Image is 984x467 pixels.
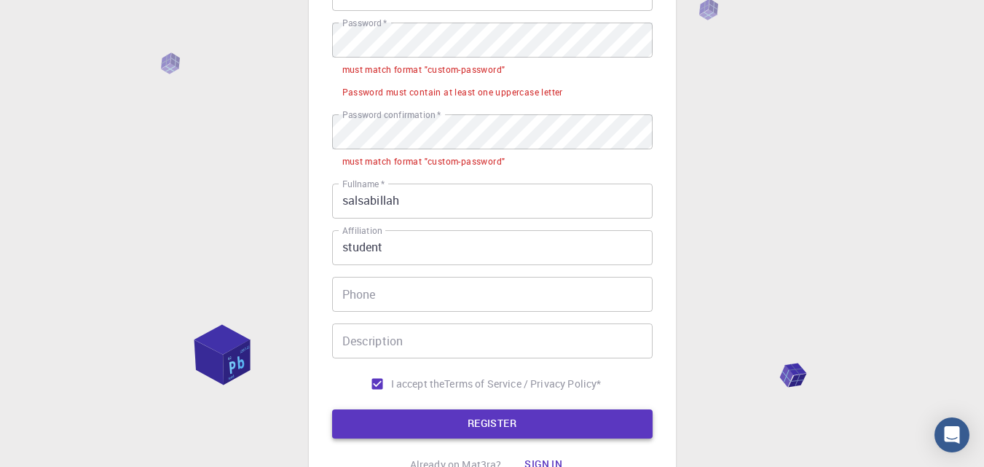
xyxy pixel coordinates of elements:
[332,409,653,439] button: REGISTER
[342,85,563,100] div: Password must contain at least one uppercase letter
[934,417,969,452] div: Open Intercom Messenger
[342,154,505,169] div: must match format "custom-password"
[444,377,601,391] p: Terms of Service / Privacy Policy *
[342,63,505,77] div: must match format "custom-password"
[444,377,601,391] a: Terms of Service / Privacy Policy*
[342,109,441,121] label: Password confirmation
[342,17,387,29] label: Password
[342,224,382,237] label: Affiliation
[391,377,445,391] span: I accept the
[342,178,385,190] label: Fullname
